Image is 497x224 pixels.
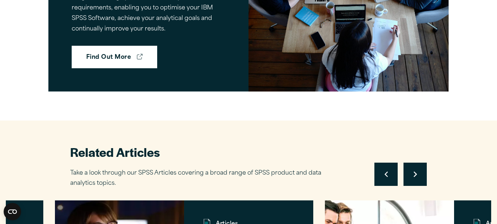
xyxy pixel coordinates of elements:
[374,163,398,186] button: Move to previous slide
[70,168,325,189] p: Take a look through our SPSS Articles covering a broad range of SPSS product and data analytics t...
[403,163,427,186] button: Move to next slide
[385,171,388,177] svg: Left pointing chevron
[414,171,417,177] svg: Right pointing chevron
[72,46,157,68] a: Find Out More
[70,144,325,160] h2: Related Articles
[4,203,21,220] button: Open CMP widget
